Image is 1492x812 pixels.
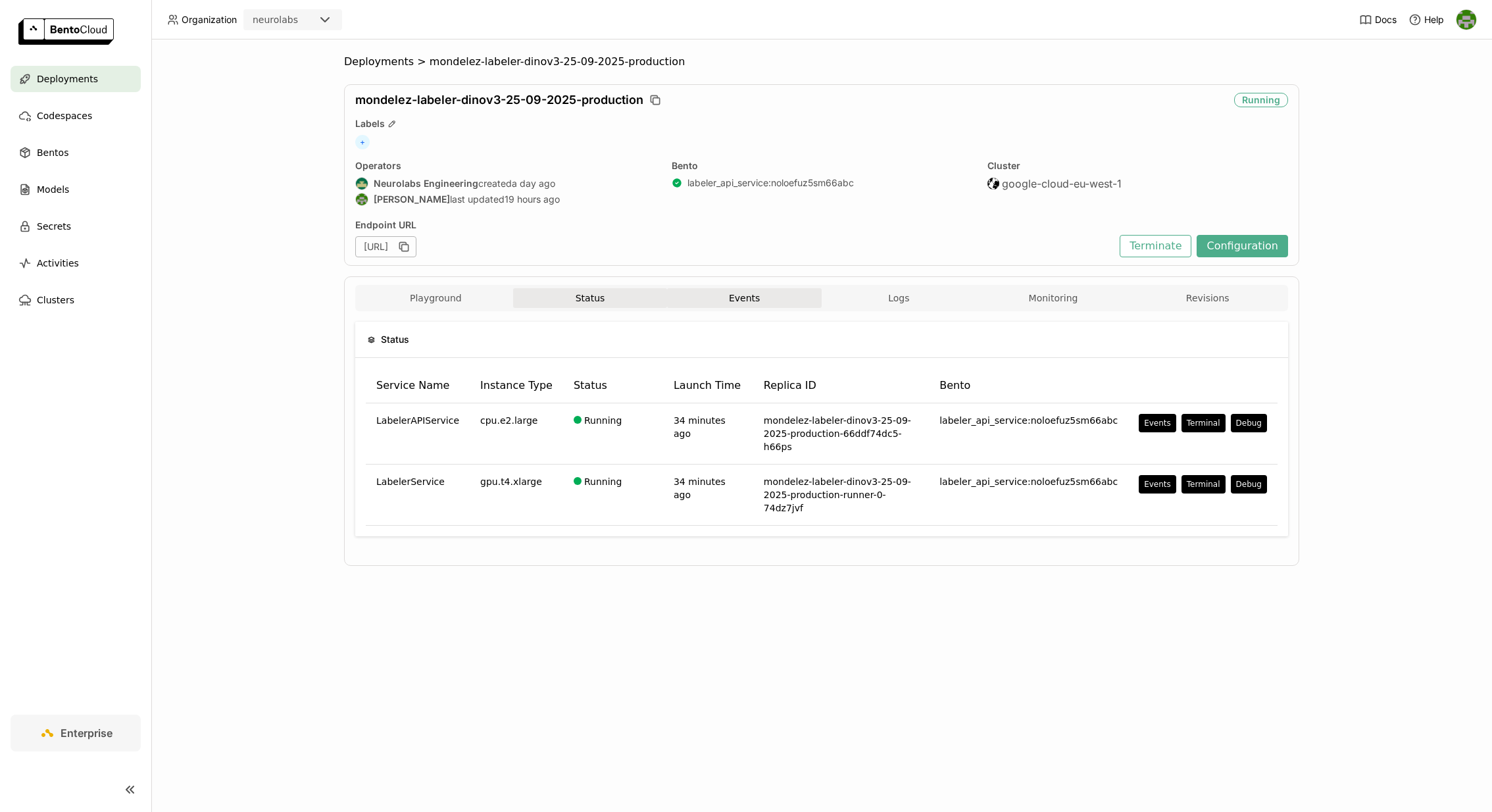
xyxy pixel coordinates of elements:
img: Toby Thomas [356,193,368,205]
span: Organization [182,14,237,26]
span: Help [1424,14,1444,26]
span: LabelerAPIService [376,414,459,427]
div: last updated [355,193,656,206]
span: Status [381,332,409,347]
button: Configuration [1197,235,1288,257]
button: Playground [359,288,513,308]
td: Running [563,403,663,465]
span: 34 minutes ago [674,476,726,500]
strong: [PERSON_NAME] [374,193,450,205]
a: Activities [11,250,141,276]
button: Terminate [1120,235,1191,257]
span: Enterprise [61,726,112,740]
td: cpu.e2.large [470,403,563,465]
a: Deployments [11,66,141,92]
span: Docs [1375,14,1397,26]
span: mondelez-labeler-dinov3-25-09-2025-production [355,93,643,107]
button: Revisions [1130,288,1285,308]
td: Running [563,465,663,526]
span: Models [37,182,69,197]
span: a day ago [512,178,555,190]
img: Neurolabs Engineering [356,178,368,190]
td: mondelez-labeler-dinov3-25-09-2025-production-runner-0-74dz7jvf [753,465,929,526]
strong: Neurolabs Engineering [374,178,478,190]
th: Status [563,368,663,403]
th: Instance Type [470,368,563,403]
a: Clusters [11,287,141,313]
span: Codespaces [37,108,92,124]
button: Events [1139,475,1176,494]
div: Help [1408,13,1444,26]
button: Terminal [1181,475,1226,494]
button: Debug [1231,414,1267,432]
span: Deployments [344,55,414,68]
span: google-cloud-eu-west-1 [1002,177,1122,190]
button: Events [667,288,822,308]
th: Replica ID [753,368,929,403]
div: Events [1144,418,1171,428]
span: Clusters [37,292,74,308]
nav: Breadcrumbs navigation [344,55,1299,68]
a: Secrets [11,213,141,240]
div: Events [1144,479,1171,490]
div: [URL] [355,236,416,257]
span: Secrets [37,218,71,234]
div: Endpoint URL [355,219,1113,231]
td: labeler_api_service:noloefuz5sm66abc [929,403,1128,465]
a: Codespaces [11,103,141,129]
span: mondelez-labeler-dinov3-25-09-2025-production [430,55,685,68]
span: > [414,55,430,68]
input: Selected neurolabs. [299,14,301,27]
span: + [355,135,370,149]
button: Status [513,288,668,308]
div: created [355,177,656,190]
a: Enterprise [11,715,141,751]
span: Logs [888,292,909,304]
td: gpu.t4.xlarge [470,465,563,526]
div: Bento [672,160,972,172]
img: Toby Thomas [1456,10,1476,30]
button: Terminal [1181,414,1226,432]
button: Events [1139,414,1176,432]
a: labeler_api_service:noloefuz5sm66abc [687,177,854,189]
div: Running [1234,93,1288,107]
div: Operators [355,160,656,172]
a: Docs [1359,13,1397,26]
button: Monitoring [976,288,1131,308]
span: Deployments [37,71,98,87]
th: Service Name [366,368,470,403]
span: Bentos [37,145,68,161]
div: Cluster [987,160,1288,172]
a: Models [11,176,141,203]
td: labeler_api_service:noloefuz5sm66abc [929,465,1128,526]
td: mondelez-labeler-dinov3-25-09-2025-production-66ddf74dc5-h66ps [753,403,929,465]
span: 19 hours ago [505,193,560,205]
span: LabelerService [376,475,445,488]
th: Launch Time [663,368,753,403]
button: Debug [1231,475,1267,494]
span: 34 minutes ago [674,415,726,439]
a: Bentos [11,140,141,166]
th: Bento [929,368,1128,403]
div: neurolabs [253,13,298,26]
span: Activities [37,255,79,271]
div: Labels [355,118,1288,130]
img: logo [18,18,114,45]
